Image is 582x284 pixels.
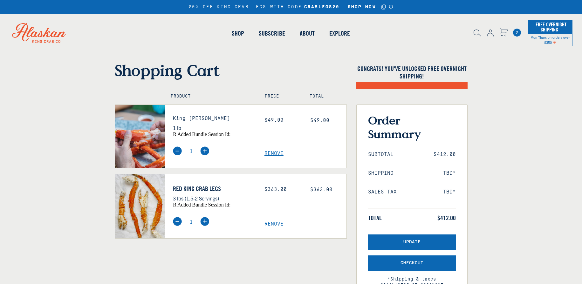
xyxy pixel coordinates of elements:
button: Checkout [368,255,456,271]
a: Subscribe [251,15,292,51]
a: Remove [264,221,346,227]
a: Red King Crab Legs [173,185,255,193]
a: Cart [513,29,521,37]
span: Sales Tax [368,189,397,195]
h4: Product [171,94,251,99]
span: Subtotal [368,152,394,158]
a: Remove [264,151,346,157]
span: Shipping [368,170,394,176]
img: plus [200,217,209,226]
span: r added bundle session id: [173,132,230,137]
img: search [474,30,481,37]
p: 1 lb [173,124,255,132]
img: King Crab Knuckles - 1 lb [115,105,165,167]
span: $49.00 [310,118,329,123]
button: Update [368,234,456,250]
h4: Congrats! You've unlocked FREE OVERNIGHT SHIPPING! [356,65,468,80]
p: 3 lbs (1.5-2 Servings) [173,194,255,202]
a: Cart [500,28,508,37]
span: $412.00 [437,214,456,222]
div: $49.00 [264,117,301,123]
a: Announcement Bar Modal [389,4,394,9]
img: minus [173,217,182,226]
strong: SHOP NOW [348,4,376,10]
img: Red King Crab Legs - 3 lbs (1.5-2 Servings) [115,174,165,238]
img: account [487,30,494,37]
span: 2 [513,29,521,37]
span: Free Overnight Shipping [534,20,566,34]
span: Mon-Thurs on orders over $350 [531,35,570,44]
div: 20% OFF KING CRAB LEGS WITH CODE | [188,3,393,11]
h4: Price [265,94,296,99]
span: Shipping Notice Icon [553,40,556,44]
span: Checkout [401,260,423,266]
img: minus [173,146,182,155]
h1: Shopping Cart [115,61,347,79]
a: Explore [322,15,357,51]
h4: Total [310,94,341,99]
span: r added bundle session id: [173,202,230,207]
h3: Order Summary [368,113,456,141]
h3: King [PERSON_NAME] [173,116,255,122]
a: SHOP NOW [346,4,378,10]
a: About [292,15,322,51]
div: $363.00 [264,186,301,193]
span: Total [368,214,382,222]
span: $412.00 [434,152,456,158]
a: Shop [224,15,251,51]
img: plus [200,146,209,155]
span: Update [403,240,421,245]
strong: CRABLEGS20 [304,4,339,10]
span: $363.00 [310,187,332,193]
img: Alaskan King Crab Co. logo [3,14,75,52]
